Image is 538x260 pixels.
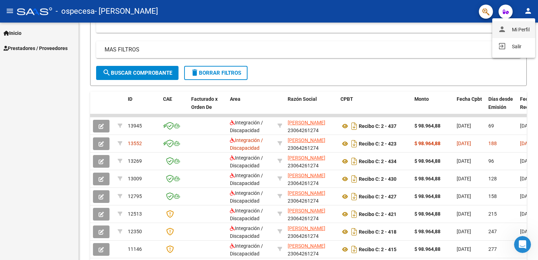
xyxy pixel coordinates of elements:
[520,123,534,129] span: [DATE]
[457,176,471,181] span: [DATE]
[520,211,534,217] span: [DATE]
[520,158,534,164] span: [DATE]
[230,120,263,134] span: Integración / Discapacidad
[102,68,111,77] mat-icon: search
[359,159,396,164] strong: Recibo C: 2 - 434
[54,221,132,235] button: 🔙 Volver al menú principal
[288,224,335,239] div: 23064261274
[227,92,275,123] datatable-header-cell: Area
[457,96,482,102] span: Fecha Cpbt
[11,13,110,34] div: verificá si figura la . ​​
[288,137,325,143] span: [PERSON_NAME]
[230,225,263,239] span: Integración / Discapacidad
[230,190,263,204] span: Integración / Discapacidad
[128,211,142,217] span: 12513
[11,13,81,26] b: fecha de transferencia
[102,70,172,76] span: Buscar Comprobante
[288,154,335,169] div: 23064261274
[288,155,325,161] span: [PERSON_NAME]
[350,191,359,202] i: Descargar documento
[54,204,132,218] button: 🔍 No encuentro la factura.
[457,158,471,164] span: [DATE]
[457,246,471,252] span: [DATE]
[488,141,497,146] span: 188
[414,123,440,129] strong: $ 98.964,88
[414,158,440,164] strong: $ 98.964,88
[457,123,471,129] span: [DATE]
[288,173,325,178] span: [PERSON_NAME]
[128,96,132,102] span: ID
[457,141,471,146] span: [DATE]
[350,138,359,149] i: Descargar documento
[95,4,158,19] span: - [PERSON_NAME]
[288,189,335,204] div: 23064261274
[191,96,218,110] span: Facturado x Orden De
[34,8,108,19] p: El equipo también puede ayudar
[488,176,497,181] span: 128
[96,41,521,58] mat-expansion-panel-header: MAS FILTROS
[520,141,534,146] span: [DATE]
[190,70,241,76] span: Borrar Filtros
[412,92,454,123] datatable-header-cell: Monto
[125,92,160,123] datatable-header-cell: ID
[350,173,359,185] i: Descargar documento
[105,46,504,54] mat-panel-title: MAS FILTROS
[359,141,396,147] strong: Recibo C: 2 - 423
[486,92,517,123] datatable-header-cell: Días desde Emisión
[230,243,263,257] span: Integración / Discapacidad
[359,247,396,252] strong: Recibo C: 2 - 415
[524,7,532,15] mat-icon: person
[11,97,110,186] div: 👉 Si no aparece nada o la caja está vacía, no contamos con esa información en el sistema. ​ 📍 Par...
[230,155,263,169] span: Integración / Discapacidad
[359,123,396,129] strong: Recibo C: 2 - 437
[6,7,14,15] mat-icon: menu
[288,190,325,196] span: [PERSON_NAME]
[340,96,353,102] span: CPBT
[457,229,471,234] span: [DATE]
[288,243,325,249] span: [PERSON_NAME]
[488,229,497,234] span: 247
[190,68,199,77] mat-icon: delete
[124,4,136,17] div: Cerrar
[230,173,263,186] span: Integración / Discapacidad
[128,193,142,199] span: 12795
[359,176,396,182] strong: Recibo C: 2 - 430
[520,176,534,181] span: [DATE]
[359,194,396,199] strong: Recibo C: 2 - 427
[285,92,338,123] datatable-header-cell: Razón Social
[288,119,335,134] div: 23064261274
[488,96,513,110] span: Días desde Emisión
[128,246,142,252] span: 11146
[56,4,95,19] span: - ospecesa
[4,29,21,37] span: Inicio
[110,4,124,18] button: Inicio
[359,229,396,235] strong: Recibo C: 2 - 418
[488,193,497,199] span: 158
[488,246,497,252] span: 277
[414,229,440,234] strong: $ 98.964,88
[350,120,359,132] i: Descargar documento
[350,244,359,255] i: Descargar documento
[350,226,359,237] i: Descargar documento
[414,96,429,102] span: Monto
[457,193,471,199] span: [DATE]
[128,158,142,164] span: 13269
[288,207,335,222] div: 23064261274
[4,44,68,52] span: Prestadores / Proveedores
[457,211,471,217] span: [DATE]
[350,209,359,220] i: Descargar documento
[230,137,263,151] span: Integración / Discapacidad
[414,193,440,199] strong: $ 98.964,88
[488,123,494,129] span: 69
[230,96,240,102] span: Area
[414,211,440,217] strong: $ 98.964,88
[288,120,325,125] span: [PERSON_NAME]
[128,141,142,146] span: 13552
[128,176,142,181] span: 13009
[184,66,248,80] button: Borrar Filtros
[163,96,172,102] span: CAE
[20,5,31,17] img: Profile image for Fin
[128,229,142,234] span: 12350
[414,246,440,252] strong: $ 98.964,88
[230,208,263,222] span: Integración / Discapacidad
